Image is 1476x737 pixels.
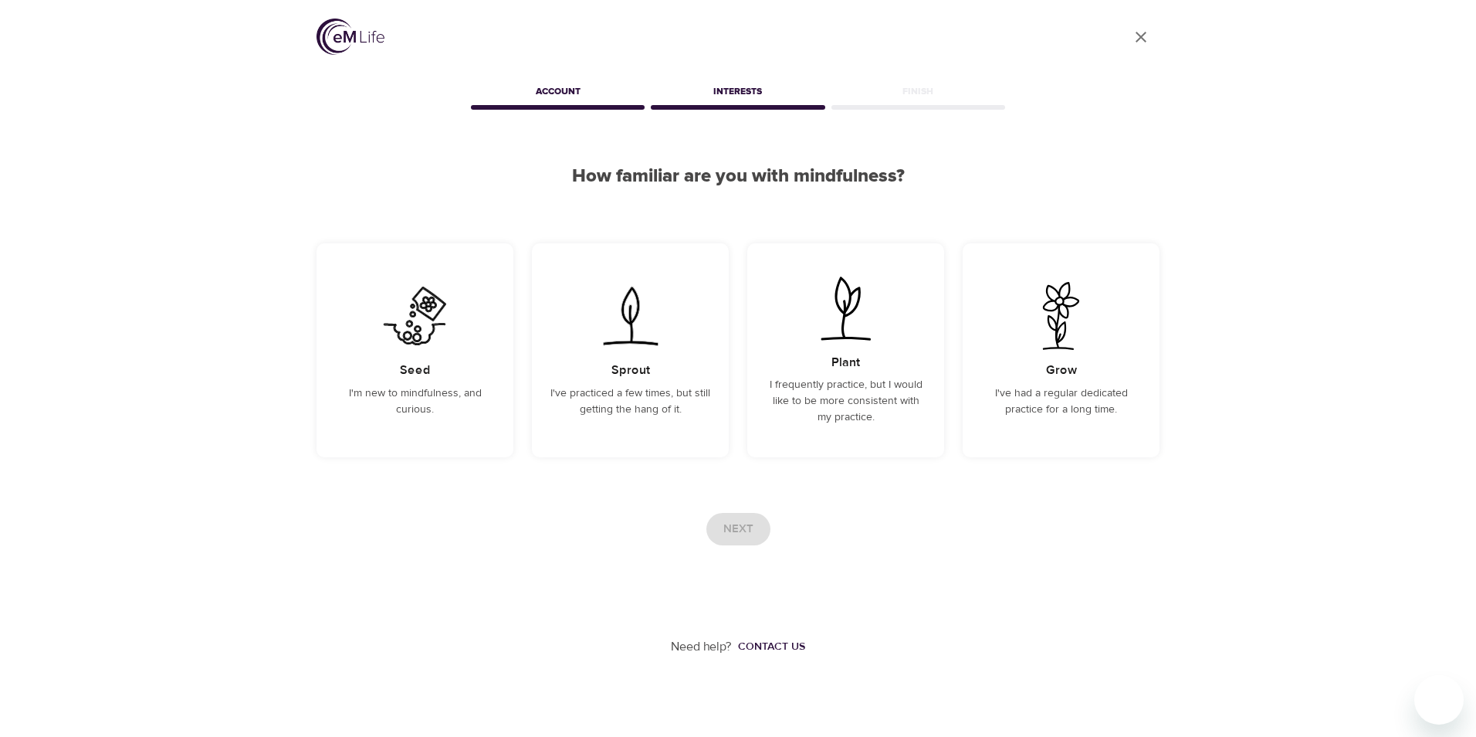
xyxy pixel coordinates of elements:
[807,274,885,342] img: I frequently practice, but I would like to be more consistent with my practice.
[1122,19,1159,56] a: close
[738,639,805,654] div: Contact us
[671,638,732,656] p: Need help?
[831,355,860,371] h5: Plant
[317,165,1159,188] h2: How familiar are you with mindfulness?
[963,243,1159,457] div: I've had a regular dedicated practice for a long time.GrowI've had a regular dedicated practice f...
[532,243,729,457] div: I've practiced a few times, but still getting the hang of it.SproutI've practiced a few times, bu...
[550,385,710,418] p: I've practiced a few times, but still getting the hang of it.
[317,243,513,457] div: I'm new to mindfulness, and curious.SeedI'm new to mindfulness, and curious.
[747,243,944,457] div: I frequently practice, but I would like to be more consistent with my practice.PlantI frequently ...
[376,282,454,350] img: I'm new to mindfulness, and curious.
[766,377,926,426] p: I frequently practice, but I would like to be more consistent with my practice.
[732,639,805,654] a: Contact us
[335,385,495,418] p: I'm new to mindfulness, and curious.
[611,362,650,379] h5: Sprout
[400,362,431,379] h5: Seed
[317,19,384,55] img: logo
[1022,282,1100,350] img: I've had a regular dedicated practice for a long time.
[1046,362,1077,379] h5: Grow
[591,282,669,350] img: I've practiced a few times, but still getting the hang of it.
[1414,675,1464,725] iframe: Button to launch messaging window
[981,385,1141,418] p: I've had a regular dedicated practice for a long time.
